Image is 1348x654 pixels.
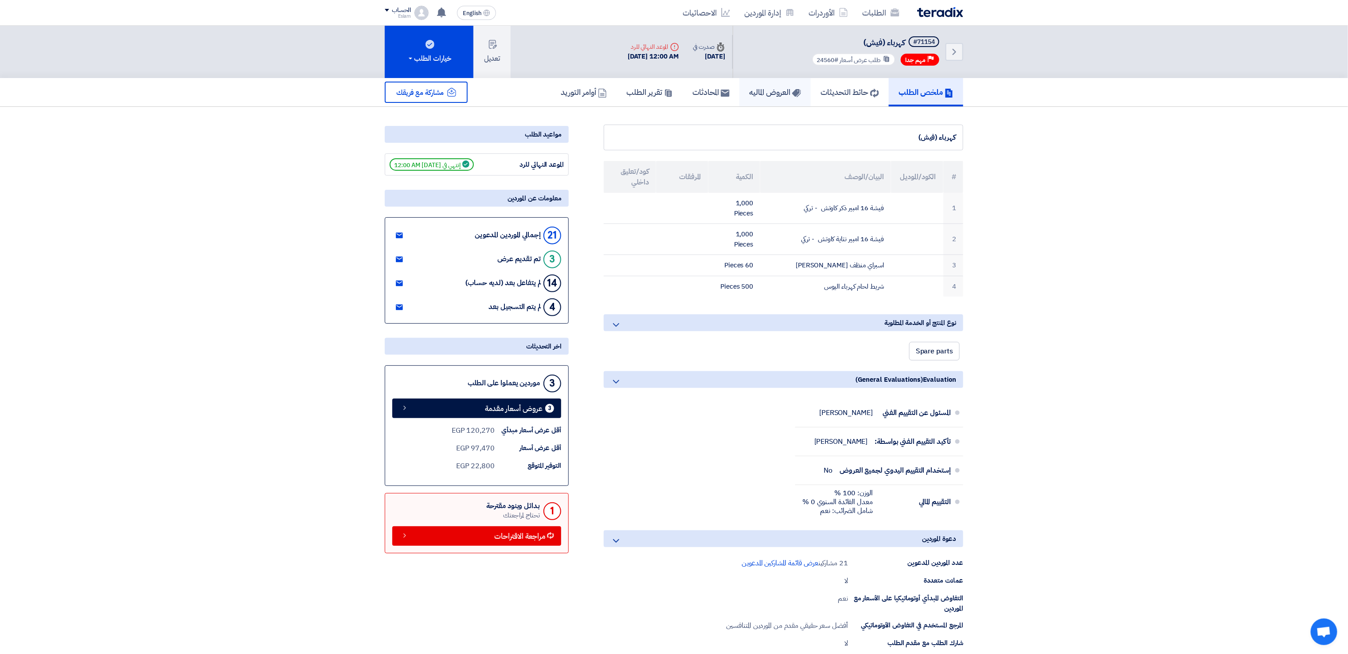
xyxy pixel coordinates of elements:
td: شريط لحام كهرباء اليوس [760,276,891,297]
div: التفاوض المبدأي أوتوماتيكيا على الأسعار مع الموردين [848,593,963,613]
div: 21 [543,227,561,244]
a: ملخص الطلب [889,78,963,106]
div: 3 [545,404,554,413]
td: 2 [943,224,963,255]
a: تقرير الطلب [617,78,683,106]
div: 22,800 EGP [456,461,495,471]
div: موردين يعملوا على الطلب [468,379,540,388]
a: الأوردرات [801,2,855,23]
img: Teradix logo [917,7,963,17]
div: لم يتفاعل بعد (لديه حساب) [465,279,541,287]
div: 97,470 EGP [456,443,495,454]
div: معدل الفائدة السنوي 0 % [802,497,873,506]
div: 21 مشاركين [742,558,848,568]
td: 1,000 Pieces [708,224,761,255]
div: 120,270 EGP [452,425,495,436]
div: تحتاج لمراجعتك [487,510,540,521]
div: الوزن: 100 % [802,489,873,497]
div: صدرت في [693,42,725,51]
div: المسئول عن التقييم الفني [880,402,951,423]
td: 3 [943,255,963,276]
div: أقل عرض أسعار [495,443,561,453]
div: No [824,466,833,475]
button: خيارات الطلب [385,26,473,78]
div: الحساب [392,7,411,14]
div: لا [844,638,848,649]
div: خيارات الطلب [407,53,451,64]
div: Eslam [385,14,411,19]
h5: حائط التحديثات [821,87,879,97]
div: الموعد النهائي للرد [497,160,564,170]
span: Evaluation [923,375,956,384]
td: 1 [943,193,963,224]
div: Open chat [1311,619,1337,645]
span: نوع المنتج أو الخدمة المطلوبة [885,318,956,328]
td: فيشة 16 امبير ذكر كاوتش - تركي [760,193,891,224]
th: البيان/الوصف [760,161,891,193]
div: 14 [543,274,561,292]
div: لا [844,576,848,586]
a: الاحصائيات [676,2,737,23]
h5: أوامر التوريد [561,87,607,97]
th: المرفقات [656,161,708,193]
span: مهم جدا [905,56,926,64]
a: المحادثات [683,78,739,106]
div: [DATE] [693,51,725,62]
div: [PERSON_NAME] [819,408,873,417]
a: 3 عروض أسعار مقدمة [392,399,561,418]
div: معلومات عن الموردين [385,190,569,207]
div: 3 [543,251,561,268]
button: English [457,6,496,20]
td: فيشة 16 امبير نتاية كاوتش - تركي [760,224,891,255]
div: اخر التحديثات [385,338,569,355]
span: مراجعة الاقتراحات [494,533,545,540]
div: عدد الموردين المدعوين [848,558,963,568]
span: إنتهي في [DATE] 12:00 AM [390,158,474,171]
div: مواعيد الطلب [385,126,569,143]
div: التقييم المالي [880,491,951,513]
span: دعوة الموردين [922,534,956,544]
div: #71154 [913,39,935,45]
div: الموعد النهائي للرد [628,42,679,51]
h5: المحادثات [692,87,730,97]
th: الكمية [708,161,761,193]
td: 500 Pieces [708,276,761,297]
img: profile_test.png [414,6,429,20]
td: 1,000 Pieces [708,193,761,224]
h5: كهرباء (فيش) [810,36,941,49]
td: اسبراي منظف [PERSON_NAME] [760,255,891,276]
span: طلب عرض أسعار [840,55,881,65]
div: [DATE] 12:00 AM [628,51,679,62]
div: شامل الضرائب: نعم [802,506,873,515]
span: عرض قائمة المشاركين المدعوين [742,558,818,568]
span: English [463,10,481,16]
a: إدارة الموردين [737,2,801,23]
a: مراجعة الاقتراحات [392,526,561,546]
div: إجمالي الموردين المدعوين [475,231,541,239]
div: شارك الطلب مع مقدم الطلب [848,638,963,648]
div: نعم [838,593,848,604]
div: إستخدام التقييم اليدوي لجميع العروض [840,460,951,481]
td: 4 [943,276,963,297]
h5: تقرير الطلب [626,87,673,97]
div: كهرباء (فيش) [611,132,956,143]
h5: ملخص الطلب [899,87,953,97]
div: [PERSON_NAME] [814,437,868,446]
td: 60 Pieces [708,255,761,276]
div: تأكيد التقييم الفني بواسطة: [875,431,951,452]
div: التوفير المتوقع [495,461,561,471]
span: كهرباء (فيش) [864,36,905,48]
a: الطلبات [855,2,906,23]
a: أوامر التوريد [551,78,617,106]
span: عروض أسعار مقدمة [485,405,543,412]
div: 1 [543,502,561,520]
button: تعديل [473,26,511,78]
div: المرجع المستخدم في التفاوض الأوتوماتيكي [848,620,963,631]
th: # [943,161,963,193]
th: الكود/الموديل [891,161,943,193]
a: العروض الماليه [739,78,811,106]
h5: العروض الماليه [749,87,801,97]
div: أقل عرض أسعار مبدأي [495,425,561,435]
span: مشاركة مع فريقك [396,87,444,98]
div: 4 [543,298,561,316]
